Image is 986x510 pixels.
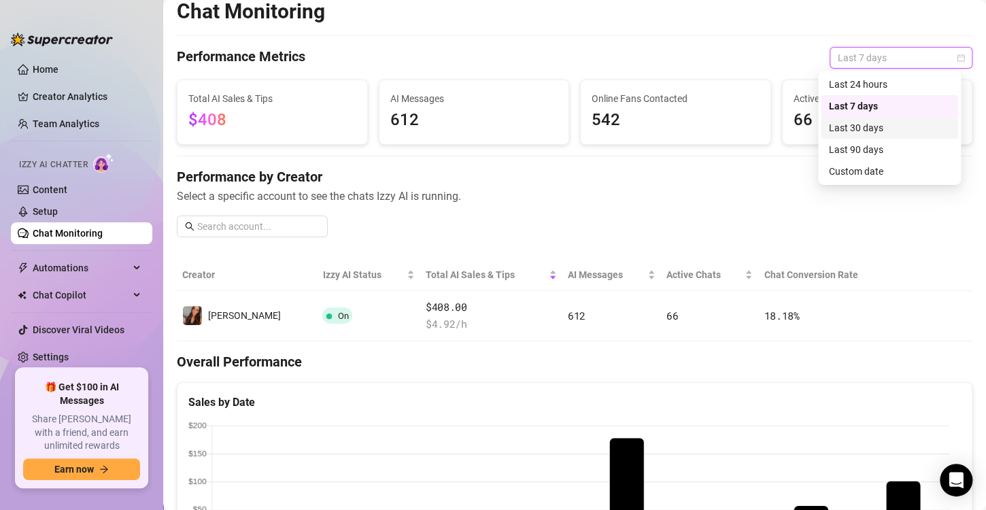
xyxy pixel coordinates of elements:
[99,464,109,474] span: arrow-right
[18,290,27,300] img: Chat Copilot
[33,118,99,129] a: Team Analytics
[11,33,113,46] img: logo-BBDzfeDw.svg
[33,352,69,362] a: Settings
[19,158,88,171] span: Izzy AI Chatter
[33,324,124,335] a: Discover Viral Videos
[185,222,194,231] span: search
[794,107,962,133] span: 66
[23,458,140,480] button: Earn nowarrow-right
[957,54,965,62] span: calendar
[666,309,678,322] span: 66
[940,464,972,496] div: Open Intercom Messenger
[208,310,281,321] span: [PERSON_NAME]
[197,219,320,234] input: Search account...
[390,107,558,133] span: 612
[33,284,129,306] span: Chat Copilot
[33,184,67,195] a: Content
[821,117,958,139] div: Last 30 days
[821,95,958,117] div: Last 7 days
[829,120,950,135] div: Last 30 days
[188,394,961,411] div: Sales by Date
[317,259,420,291] th: Izzy AI Status
[568,309,585,322] span: 612
[337,311,348,321] span: On
[426,316,557,333] span: $ 4.92 /h
[33,257,129,279] span: Automations
[666,267,743,282] span: Active Chats
[661,259,759,291] th: Active Chats
[390,91,558,106] span: AI Messages
[322,267,403,282] span: Izzy AI Status
[18,262,29,273] span: thunderbolt
[33,86,141,107] a: Creator Analytics
[821,160,958,182] div: Custom date
[829,99,950,114] div: Last 7 days
[54,464,94,475] span: Earn now
[829,77,950,92] div: Last 24 hours
[33,64,58,75] a: Home
[33,228,103,239] a: Chat Monitoring
[568,267,645,282] span: AI Messages
[177,47,305,69] h4: Performance Metrics
[829,164,950,179] div: Custom date
[829,142,950,157] div: Last 90 days
[562,259,661,291] th: AI Messages
[188,110,226,129] span: $408
[23,413,140,453] span: Share [PERSON_NAME] with a friend, and earn unlimited rewards
[188,91,356,106] span: Total AI Sales & Tips
[177,167,972,186] h4: Performance by Creator
[838,48,964,68] span: Last 7 days
[93,153,114,173] img: AI Chatter
[821,73,958,95] div: Last 24 hours
[177,188,972,205] span: Select a specific account to see the chats Izzy AI is running.
[426,299,557,316] span: $408.00
[764,309,799,322] span: 18.18 %
[420,259,562,291] th: Total AI Sales & Tips
[23,381,140,407] span: 🎁 Get $100 in AI Messages
[758,259,893,291] th: Chat Conversion Rate
[33,206,58,217] a: Setup
[177,259,317,291] th: Creator
[794,91,962,106] span: Active Chats
[592,107,760,133] span: 542
[183,306,202,325] img: Madeline
[592,91,760,106] span: Online Fans Contacted
[821,139,958,160] div: Last 90 days
[177,352,972,371] h4: Overall Performance
[426,267,546,282] span: Total AI Sales & Tips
